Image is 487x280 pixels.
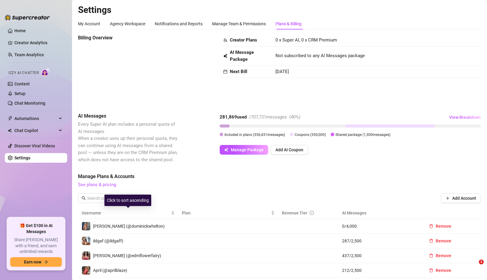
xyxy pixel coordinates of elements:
span: arrow-right [44,260,48,264]
span: Not subscribed to any AI Messages package [275,52,365,60]
span: April (@aprilblaze) [93,268,127,273]
a: Home [14,28,26,33]
span: Remove [436,224,451,229]
span: Manage Plans & Accounts [78,173,481,180]
span: Coupons ( 350,000 ) [295,133,326,137]
strong: AI Message Package [230,50,254,62]
span: Username [82,210,170,216]
span: search [82,196,86,200]
button: Remove [424,266,456,275]
strong: 281,869 used [220,114,247,120]
span: info-circle [310,211,314,215]
button: Earn nowarrow-right [10,257,62,267]
strong: Next Bill [230,69,247,74]
button: Add AI Coupon [271,145,308,155]
th: Username [78,207,178,219]
span: AI Messages [78,112,179,120]
div: My Account [78,20,100,27]
span: Remove [436,238,451,243]
span: Chat Copilot [14,126,57,135]
img: AI Chatter [41,68,50,76]
div: Click to sort ascending [104,195,151,206]
img: Dominick (@dominickwhelton) [82,222,90,230]
span: 0 / 4,000 [342,223,417,229]
span: Revenue Tier [282,211,307,215]
h2: Settings [78,4,481,16]
a: See plans & pricing [78,182,116,187]
span: [DATE] [275,69,289,74]
span: 🎁 Get $100 in AI Messages [10,223,62,235]
span: Billing Overview [78,34,179,42]
span: Izzy AI Chatter [8,70,39,76]
img: logo-BBDzfeDw.svg [5,14,50,20]
span: Remove [436,253,451,258]
span: Included in plans ( 356,431 messages) [224,133,285,137]
span: team [223,38,227,42]
th: Plan [178,207,278,219]
button: Remove [424,236,456,246]
span: View Breakdown [449,115,481,120]
button: Add Account [441,193,481,203]
span: 0 x Super AI, 0 x CRM Premium [275,37,337,43]
span: 287 / 2,500 [342,238,417,244]
span: [PERSON_NAME] (@edmflowerfairy) [93,253,161,258]
span: Earn now [24,260,41,264]
button: View Breakdown [449,112,481,122]
span: delete [429,224,433,228]
span: Share [PERSON_NAME] with a friend, and earn unlimited rewards [10,237,62,255]
a: Discover Viral Videos [14,143,55,148]
a: Chat Monitoring [14,101,45,106]
span: ildgaf (@ildgaff) [93,238,123,243]
button: Remove [424,221,456,231]
span: / 707,731 messages [249,114,287,120]
div: Notifications and Reports [155,20,203,27]
a: Content [14,82,30,86]
div: Plans & Billing [275,20,302,27]
span: 437 / 2,500 [342,252,417,259]
iframe: Intercom live chat [467,260,481,274]
img: Aaliyah (@edmflowerfairy) [82,251,90,260]
input: Search creators [87,195,136,202]
img: Chat Copilot [8,128,12,133]
span: 1 [479,260,484,264]
img: ildgaf (@ildgaff) [82,237,90,245]
span: delete [429,254,433,258]
span: Add Account [452,196,476,201]
button: Remove [424,251,456,260]
span: plus [446,196,450,200]
span: Manage Package [231,147,264,152]
span: Add AI Coupon [275,147,303,152]
th: AI Messages [338,207,421,219]
span: Automations [14,114,57,123]
span: Shared package ( 1,300 messages) [335,133,390,137]
a: Settings [14,155,30,160]
button: Manage Package [220,145,268,155]
img: April (@aprilblaze) [82,266,90,275]
span: [PERSON_NAME] (@dominickwhelton) [93,224,165,229]
span: 212 / 2,500 [342,267,417,274]
div: Agency Workspace [110,20,145,27]
span: ( 40 %) [289,114,300,120]
span: delete [429,268,433,272]
span: delete [429,239,433,243]
span: Plan [182,210,270,216]
strong: Creator Plans [230,37,257,43]
span: calendar [223,69,227,74]
span: thunderbolt [8,116,13,121]
span: Every Super AI plan includes a personal quota of AI messages. When a creator uses up their person... [78,122,178,162]
a: Setup [14,91,26,96]
span: Remove [436,268,451,273]
div: Manage Team & Permissions [212,20,266,27]
a: Creator Analytics [14,38,62,48]
a: Team Analytics [14,52,44,57]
